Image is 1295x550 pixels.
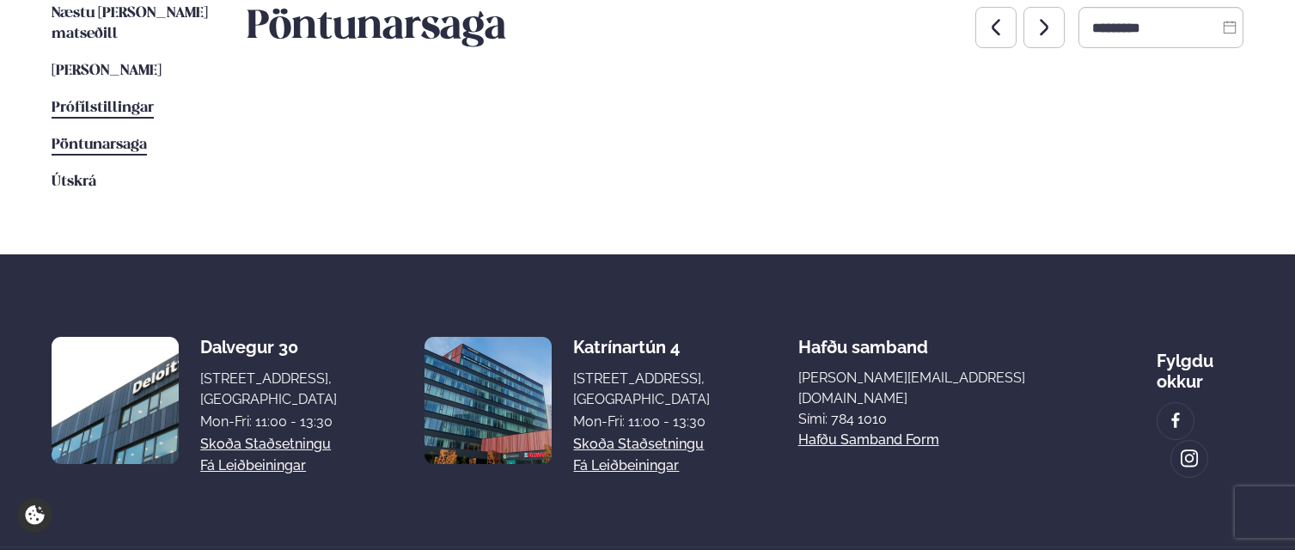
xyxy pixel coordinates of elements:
a: Næstu [PERSON_NAME] matseðill [52,3,212,45]
a: Hafðu samband form [798,430,939,450]
a: Pöntunarsaga [52,135,147,156]
a: Fá leiðbeiningar [573,455,679,476]
div: Fylgdu okkur [1157,337,1243,392]
span: Næstu [PERSON_NAME] matseðill [52,6,208,41]
span: [PERSON_NAME] [52,64,162,78]
a: Útskrá [52,172,96,192]
a: Prófílstillingar [52,98,154,119]
h2: Pöntunarsaga [247,3,506,52]
img: image alt [52,337,179,464]
a: [PERSON_NAME][EMAIL_ADDRESS][DOMAIN_NAME] [798,368,1069,409]
img: image alt [425,337,552,464]
span: Pöntunarsaga [52,137,147,152]
a: Skoða staðsetningu [573,434,704,455]
img: image alt [1180,449,1199,468]
span: Prófílstillingar [52,101,154,115]
a: [PERSON_NAME] [52,61,162,82]
span: Útskrá [52,174,96,189]
div: Mon-Fri: 11:00 - 13:30 [200,412,337,432]
a: Fá leiðbeiningar [200,455,306,476]
div: [STREET_ADDRESS], [GEOGRAPHIC_DATA] [200,369,337,410]
span: Hafðu samband [798,323,928,357]
a: image alt [1171,441,1207,477]
img: image alt [1166,411,1185,431]
div: Dalvegur 30 [200,337,337,357]
a: image alt [1158,403,1194,439]
div: Katrínartún 4 [573,337,710,357]
p: Sími: 784 1010 [798,409,1069,430]
div: [STREET_ADDRESS], [GEOGRAPHIC_DATA] [573,369,710,410]
a: Skoða staðsetningu [200,434,331,455]
a: Cookie settings [17,498,52,533]
div: Mon-Fri: 11:00 - 13:30 [573,412,710,432]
